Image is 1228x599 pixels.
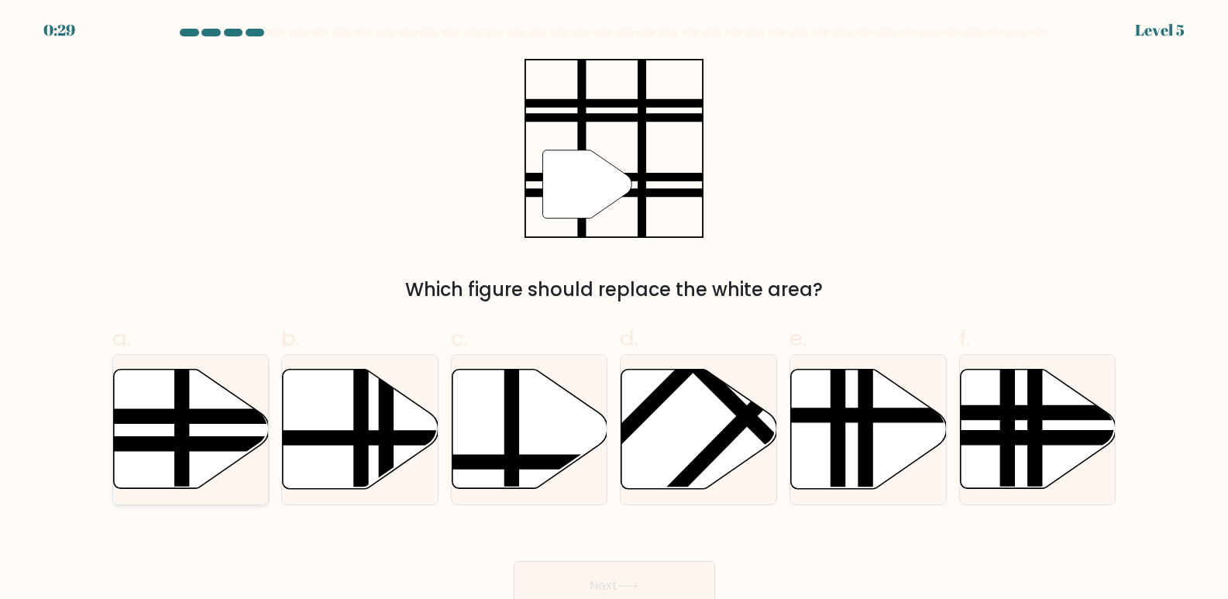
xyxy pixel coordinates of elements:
div: 0:29 [43,19,75,42]
div: Level 5 [1135,19,1185,42]
span: f. [959,323,970,353]
span: c. [451,323,468,353]
g: " [542,150,631,219]
span: e. [789,323,807,353]
span: d. [620,323,638,353]
div: Which figure should replace the white area? [122,276,1107,304]
span: b. [281,323,300,353]
span: a. [112,323,131,353]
